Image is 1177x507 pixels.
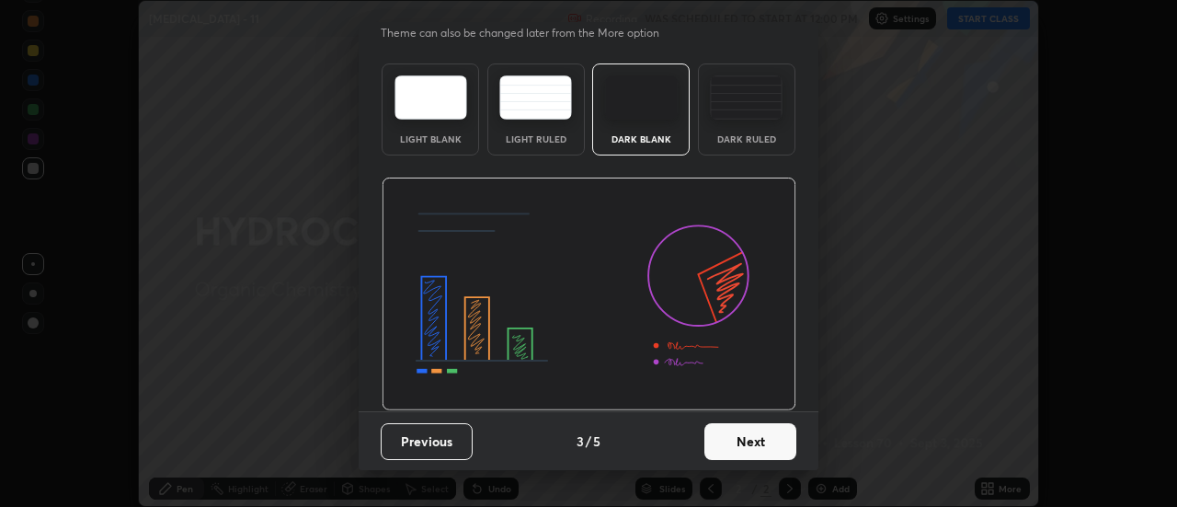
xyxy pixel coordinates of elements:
button: Next [704,423,796,460]
div: Dark Ruled [710,134,783,144]
div: Light Ruled [499,134,573,144]
img: darkTheme.f0cc69e5.svg [605,75,678,120]
h4: 5 [593,432,600,451]
img: lightRuledTheme.5fabf969.svg [499,75,572,120]
div: Dark Blank [604,134,678,144]
h4: 3 [577,432,584,451]
img: darkRuledTheme.de295e13.svg [710,75,783,120]
img: lightTheme.e5ed3b09.svg [394,75,467,120]
p: Theme can also be changed later from the More option [381,25,679,41]
div: Light Blank [394,134,467,144]
h4: / [586,432,591,451]
button: Previous [381,423,473,460]
img: darkThemeBanner.d06ce4a2.svg [382,178,796,411]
